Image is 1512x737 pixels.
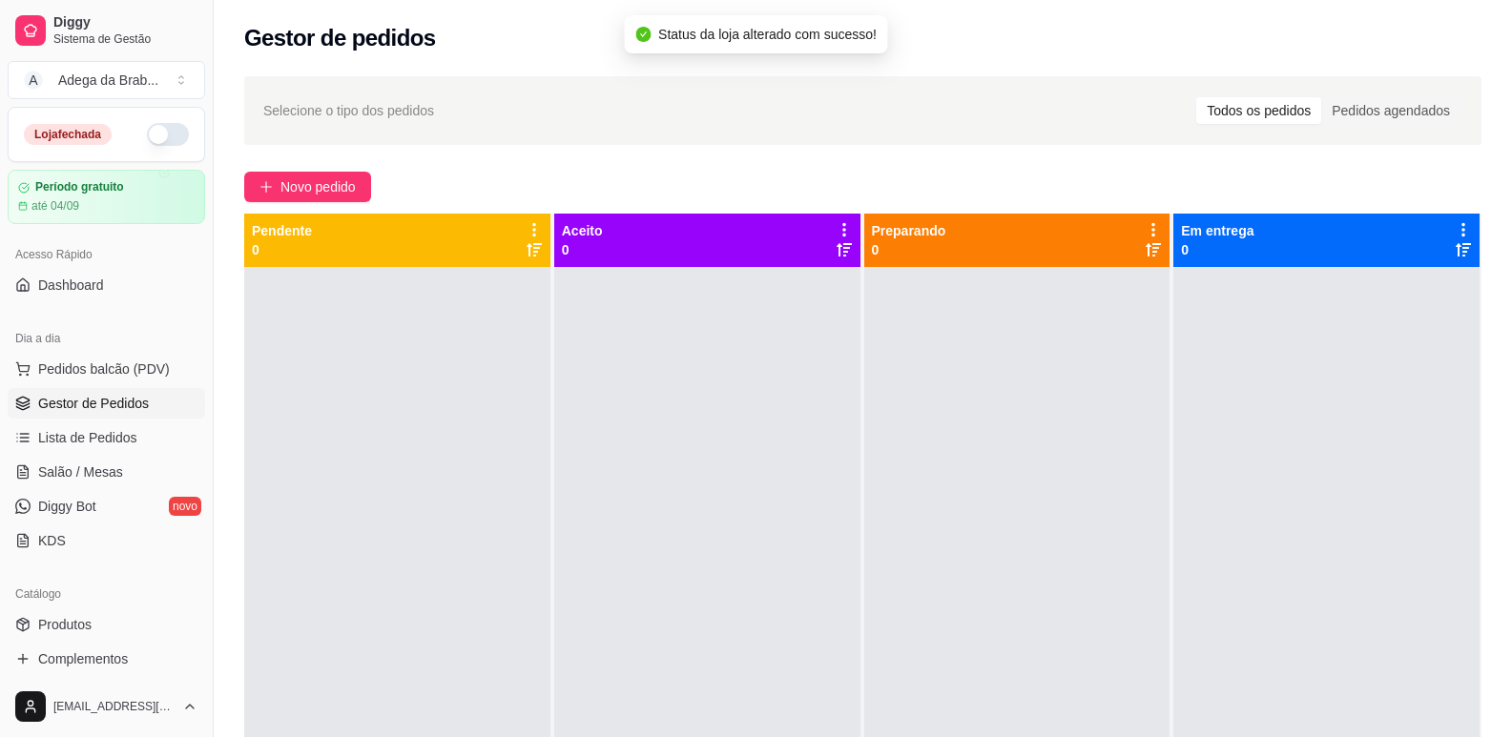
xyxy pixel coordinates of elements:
[8,170,205,224] a: Período gratuitoaté 04/09
[38,394,149,413] span: Gestor de Pedidos
[8,323,205,354] div: Dia a dia
[53,699,175,714] span: [EMAIL_ADDRESS][DOMAIN_NAME]
[8,644,205,674] a: Complementos
[1181,240,1253,259] p: 0
[244,23,436,53] h2: Gestor de pedidos
[658,27,877,42] span: Status da loja alterado com sucesso!
[35,180,124,194] article: Período gratuito
[8,239,205,270] div: Acesso Rápido
[24,124,112,145] div: Loja fechada
[58,71,158,90] div: Adega da Brab ...
[38,428,137,447] span: Lista de Pedidos
[38,462,123,481] span: Salão / Mesas
[252,221,312,240] p: Pendente
[1196,97,1321,124] div: Todos os pedidos
[8,61,205,99] button: Select a team
[38,497,96,516] span: Diggy Bot
[252,240,312,259] p: 0
[147,123,189,146] button: Alterar Status
[1321,97,1460,124] div: Pedidos agendados
[8,388,205,419] a: Gestor de Pedidos
[38,359,170,379] span: Pedidos balcão (PDV)
[263,100,434,121] span: Selecione o tipo dos pedidos
[8,422,205,453] a: Lista de Pedidos
[8,270,205,300] a: Dashboard
[562,240,603,259] p: 0
[872,221,946,240] p: Preparando
[53,14,197,31] span: Diggy
[280,176,356,197] span: Novo pedido
[8,491,205,522] a: Diggy Botnovo
[38,276,104,295] span: Dashboard
[53,31,197,47] span: Sistema de Gestão
[8,579,205,609] div: Catálogo
[635,27,651,42] span: check-circle
[31,198,79,214] article: até 04/09
[38,649,128,668] span: Complementos
[8,457,205,487] a: Salão / Mesas
[8,354,205,384] button: Pedidos balcão (PDV)
[259,180,273,194] span: plus
[8,525,205,556] a: KDS
[244,172,371,202] button: Novo pedido
[38,531,66,550] span: KDS
[8,8,205,53] a: DiggySistema de Gestão
[562,221,603,240] p: Aceito
[872,240,946,259] p: 0
[38,615,92,634] span: Produtos
[8,609,205,640] a: Produtos
[1181,221,1253,240] p: Em entrega
[24,71,43,90] span: A
[8,684,205,729] button: [EMAIL_ADDRESS][DOMAIN_NAME]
